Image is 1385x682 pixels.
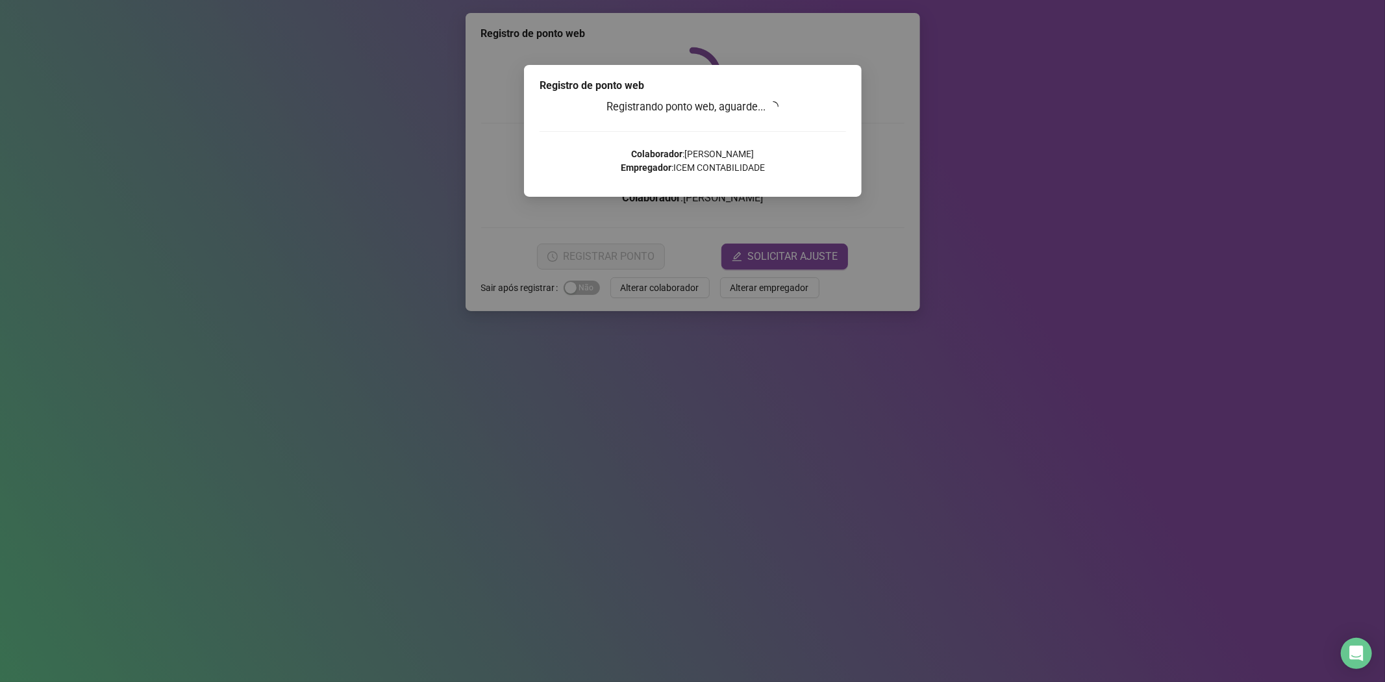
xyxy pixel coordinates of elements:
h3: Registrando ponto web, aguarde... [540,99,846,116]
div: Registro de ponto web [540,78,846,94]
strong: Empregador [621,162,671,173]
span: loading [768,101,779,112]
strong: Colaborador [631,149,682,159]
div: Open Intercom Messenger [1341,638,1372,669]
p: : [PERSON_NAME] : ICEM CONTABILIDADE [540,147,846,175]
